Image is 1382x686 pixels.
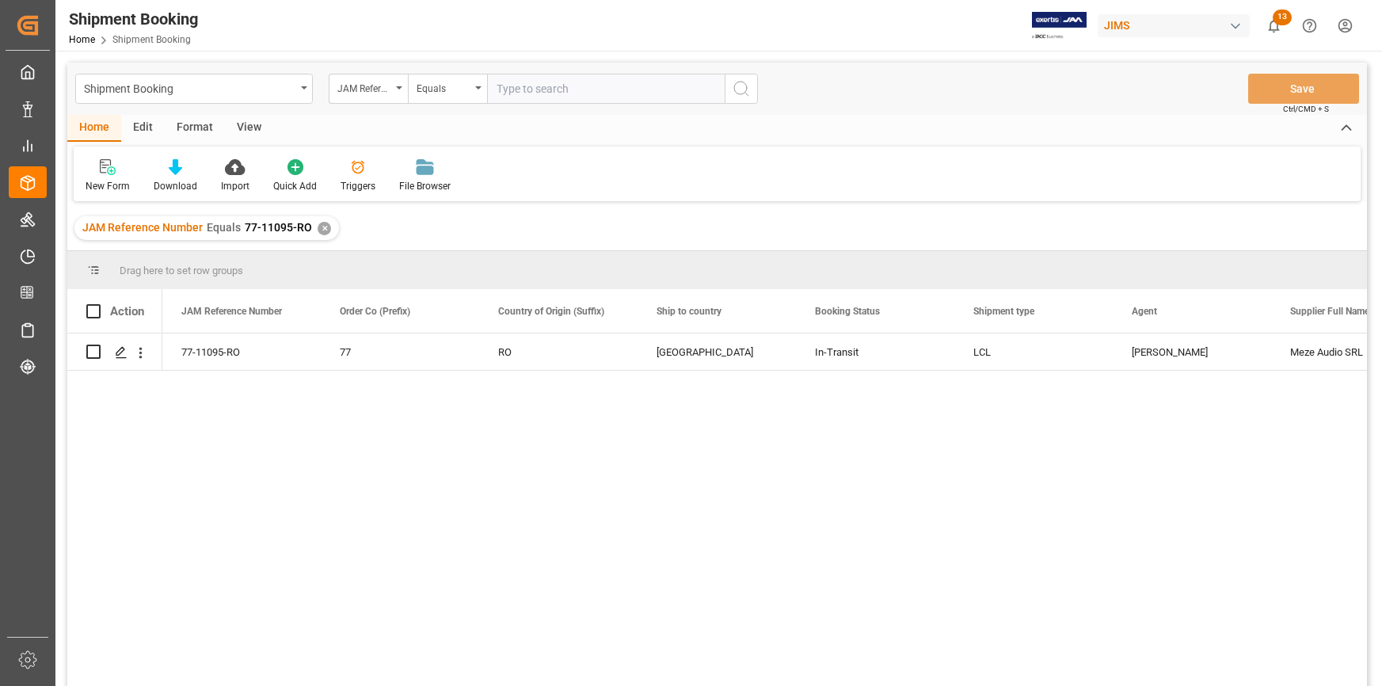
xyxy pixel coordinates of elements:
button: search button [725,74,758,104]
button: Save [1248,74,1359,104]
div: Format [165,115,225,142]
div: Edit [121,115,165,142]
input: Type to search [487,74,725,104]
div: Quick Add [273,179,317,193]
div: Press SPACE to select this row. [67,333,162,371]
span: Shipment type [973,306,1034,317]
button: JIMS [1098,10,1256,40]
div: JIMS [1098,14,1250,37]
div: LCL [973,334,1094,371]
div: 77-11095-RO [162,333,321,370]
button: open menu [408,74,487,104]
span: Booking Status [815,306,880,317]
div: [PERSON_NAME] [1132,334,1252,371]
span: Ctrl/CMD + S [1283,103,1329,115]
span: JAM Reference Number [181,306,282,317]
div: 77 [340,334,460,371]
div: Home [67,115,121,142]
button: open menu [75,74,313,104]
div: Shipment Booking [84,78,295,97]
span: 13 [1273,10,1292,25]
div: File Browser [399,179,451,193]
button: show 13 new notifications [1256,8,1292,44]
span: Equals [207,221,241,234]
div: [GEOGRAPHIC_DATA] [657,334,777,371]
a: Home [69,34,95,45]
div: Action [110,304,144,318]
div: View [225,115,273,142]
span: Drag here to set row groups [120,265,243,276]
span: Country of Origin (Suffix) [498,306,604,317]
img: Exertis%20JAM%20-%20Email%20Logo.jpg_1722504956.jpg [1032,12,1087,40]
div: New Form [86,179,130,193]
span: 77-11095-RO [245,221,312,234]
span: JAM Reference Number [82,221,203,234]
span: Order Co (Prefix) [340,306,410,317]
button: Help Center [1292,8,1327,44]
div: Equals [417,78,470,96]
span: Ship to country [657,306,721,317]
span: Supplier Full Name [1290,306,1369,317]
div: Import [221,179,249,193]
div: In-Transit [815,334,935,371]
span: Agent [1132,306,1157,317]
div: JAM Reference Number [337,78,391,96]
div: ✕ [318,222,331,235]
div: Download [154,179,197,193]
button: open menu [329,74,408,104]
div: Triggers [341,179,375,193]
div: RO [498,334,619,371]
div: Shipment Booking [69,7,198,31]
